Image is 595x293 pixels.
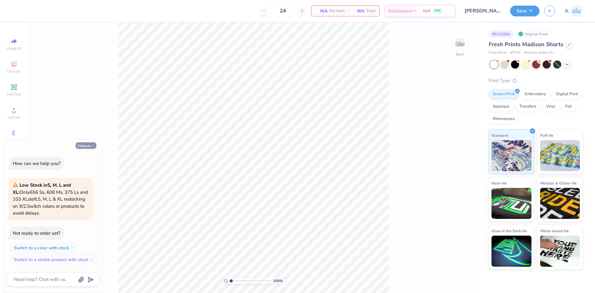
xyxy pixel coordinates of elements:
span: Designs [7,69,21,74]
span: Puff Ink [540,132,553,139]
div: Rhinestones [489,114,519,124]
span: JL [565,7,569,15]
div: Embroidery [521,90,550,99]
span: Total [366,8,376,14]
img: Glow in the Dark Ink [491,236,531,267]
span: Per Item [329,8,345,14]
div: Screen Print [489,90,519,99]
span: Greek [9,138,19,143]
span: Standard [491,132,508,139]
span: Image AI [7,46,21,51]
span: N/A [423,8,430,14]
span: Water based Ink [540,228,569,234]
span: Upload [8,115,20,120]
img: Puff Ink [540,140,580,171]
span: Est. Delivery [388,8,412,14]
div: Foil [561,102,576,111]
span: N/A [315,8,328,14]
div: Digital Print [552,90,582,99]
span: Only 656 Ss, 608 Ms, 375 Ls and 103 XLs left. S, M, L & XL restocking on 9/2. Switch colors or pr... [13,182,88,216]
div: Vinyl [542,102,559,111]
span: Metallic & Glitter Ink [540,180,577,186]
img: Jairo Laqui [571,5,583,17]
span: Minimum Order: 12 + [524,50,555,55]
button: Collapse [76,142,96,149]
span: Neon Ink [491,180,507,186]
button: Switch to a color with stock [11,243,77,253]
img: Switch to a similar product with stock [90,258,93,261]
img: Water based Ink [540,236,580,267]
span: FREE [434,9,441,13]
div: How can we help you? [13,160,60,166]
div: Back [456,51,464,57]
span: Glow in the Dark Ink [491,228,527,234]
span: N/A [352,8,364,14]
img: Metallic & Glitter Ink [540,188,580,219]
img: Back [454,36,466,48]
img: Neon Ink [491,188,531,219]
input: – – [271,5,295,16]
input: Untitled Design [460,5,505,17]
span: Fresh Prints Madison Shorts [489,41,563,48]
span: Fresh Prints [489,50,507,55]
span: Add Text [7,92,21,97]
div: Original Proof [517,30,551,38]
a: JL [565,5,583,17]
div: Transfers [515,102,540,111]
img: Standard [491,140,531,171]
div: Not ready to order yet? [13,230,60,236]
div: # 511325A [489,30,513,38]
strong: Low Stock in S, M, L and XL : [13,182,71,195]
img: Switch to a color with stock [70,246,74,250]
div: Applique [489,102,513,111]
button: Switch to a similar product with stock [11,255,97,264]
div: Print Type [489,77,583,84]
span: 100 % [273,278,283,284]
button: Save [510,6,540,16]
span: # FP16 [510,50,521,55]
